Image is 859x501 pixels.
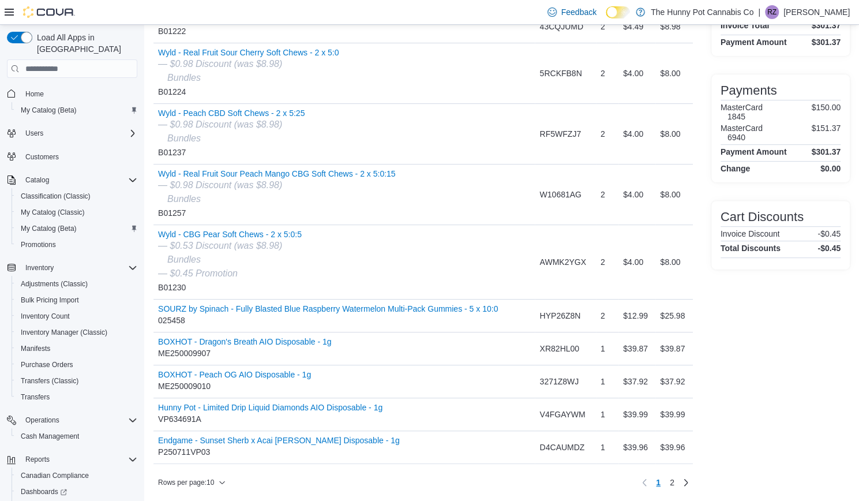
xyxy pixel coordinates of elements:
[655,15,692,38] div: $8.98
[721,147,787,156] h4: Payment Amount
[21,126,137,140] span: Users
[21,261,58,275] button: Inventory
[158,118,305,132] div: — $0.98 Discount (was $8.98)
[539,309,580,323] span: HYP26Z8N
[12,468,142,484] button: Canadian Compliance
[721,38,787,47] h4: Payment Amount
[721,103,763,112] h6: MasterCard
[618,62,655,85] div: $4.00
[21,192,91,201] span: Classification (Classic)
[12,341,142,357] button: Manifests
[721,244,781,253] h4: Total Discounts
[655,62,692,85] div: $8.00
[2,412,142,428] button: Operations
[32,32,137,55] span: Load All Apps in [GEOGRAPHIC_DATA]
[158,109,305,159] div: B01237
[25,129,43,138] span: Users
[21,261,137,275] span: Inventory
[539,407,585,421] span: V4FGAYWM
[606,6,630,18] input: Dark Mode
[2,148,142,165] button: Customers
[2,451,142,468] button: Reports
[820,164,841,173] h4: $0.00
[596,370,618,393] div: 1
[158,169,396,220] div: B01257
[651,473,665,492] button: Page 1 of 2
[618,403,655,426] div: $39.99
[21,413,137,427] span: Operations
[12,220,142,237] button: My Catalog (Beta)
[618,122,655,145] div: $4.00
[16,342,137,356] span: Manifests
[21,224,77,233] span: My Catalog (Beta)
[167,194,201,204] i: Bundles
[16,429,137,443] span: Cash Management
[16,277,92,291] a: Adjustments (Classic)
[16,485,72,499] a: Dashboards
[16,342,55,356] a: Manifests
[16,358,78,372] a: Purchase Orders
[21,126,48,140] button: Users
[16,358,137,372] span: Purchase Orders
[811,147,841,156] h4: $301.37
[539,20,583,33] span: 43CQJUMD
[596,15,618,38] div: 2
[23,6,75,18] img: Cova
[21,86,137,100] span: Home
[655,122,692,145] div: $8.00
[21,106,77,115] span: My Catalog (Beta)
[721,84,777,98] h3: Payments
[21,296,79,305] span: Bulk Pricing Import
[12,308,142,324] button: Inventory Count
[21,312,70,321] span: Inventory Count
[539,375,579,388] span: 3271Z8WJ
[21,392,50,402] span: Transfers
[811,103,841,121] p: $150.00
[158,48,339,99] div: B01224
[16,293,137,307] span: Bulk Pricing Import
[618,15,655,38] div: $4.49
[596,337,618,360] div: 1
[21,453,137,466] span: Reports
[811,38,841,47] h4: $301.37
[539,440,584,454] span: D4CAUMDZ
[596,436,618,459] div: 1
[543,1,601,24] a: Feedback
[21,413,64,427] button: Operations
[21,432,79,441] span: Cash Management
[12,428,142,444] button: Cash Management
[811,21,841,30] h4: $301.37
[539,127,581,141] span: RF5WFZJ7
[618,304,655,327] div: $12.99
[16,374,137,388] span: Transfers (Classic)
[16,238,137,252] span: Promotions
[16,277,137,291] span: Adjustments (Classic)
[2,260,142,276] button: Inventory
[817,229,841,238] p: -$0.45
[596,122,618,145] div: 2
[596,62,618,85] div: 2
[21,328,107,337] span: Inventory Manager (Classic)
[16,309,74,323] a: Inventory Count
[2,172,142,188] button: Catalog
[817,244,841,253] h4: -$0.45
[25,455,50,464] span: Reports
[618,337,655,360] div: $39.87
[158,370,311,393] div: ME250009010
[158,478,214,487] span: Rows per page : 10
[16,205,137,219] span: My Catalog (Classic)
[21,360,73,369] span: Purchase Orders
[783,5,850,19] p: [PERSON_NAME]
[12,389,142,405] button: Transfers
[12,237,142,253] button: Promotions
[158,337,331,346] button: BOXHOT - Dragon's Breath AIO Disposable - 1g
[655,370,692,393] div: $37.92
[637,476,651,489] button: Previous page
[655,403,692,426] div: $39.99
[158,304,498,313] button: SOURZ by Spinach - Fully Blasted Blue Raspberry Watermelon Multi-Pack Gummies - 5 x 10:0
[158,178,396,192] div: — $0.98 Discount (was $8.98)
[767,5,777,19] span: RZ
[721,124,763,133] h6: MasterCard
[21,453,54,466] button: Reports
[596,250,618,274] div: 2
